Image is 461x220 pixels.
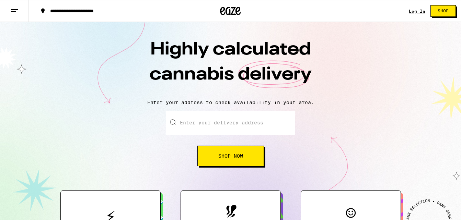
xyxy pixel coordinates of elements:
span: Shop [438,9,449,13]
button: Shop Now [197,146,264,166]
button: Shop [430,5,456,17]
span: Shop Now [218,154,243,158]
a: Shop [425,5,461,17]
input: Enter your delivery address [166,111,295,135]
h1: Highly calculated cannabis delivery [111,37,351,94]
p: Enter your address to check availability in your area. [7,100,454,105]
a: Log In [409,9,425,13]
